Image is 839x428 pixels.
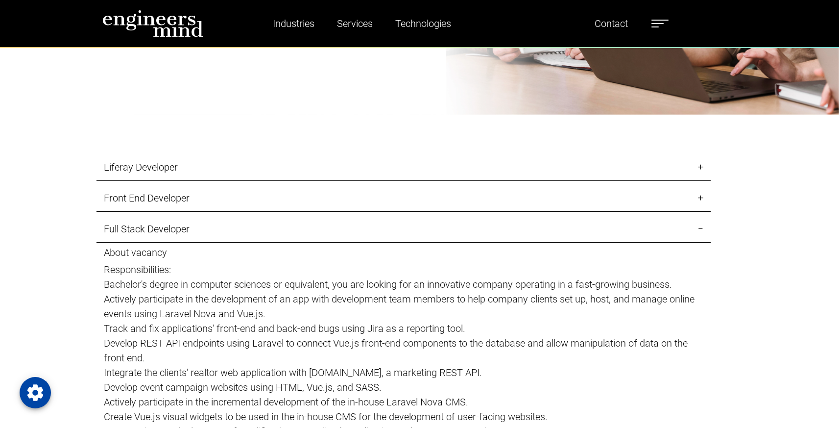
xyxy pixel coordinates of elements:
p: Responsibilities: [104,262,703,277]
p: Develop event campaign websites using HTML, Vue.js, and SASS. [104,380,703,395]
p: Bachelor's degree in computer sciences or equivalent, you are looking for an innovative company o... [104,277,703,292]
p: Develop REST API endpoints using Laravel to connect Vue.js front-end components to the database a... [104,336,703,365]
p: Track and fix applications' front-end and back-end bugs using Jira as a reporting tool. [104,321,703,336]
p: Integrate the clients' realtor web application with [DOMAIN_NAME], a marketing REST API. [104,365,703,380]
a: Liferay Developer [96,154,711,181]
img: logo [102,10,203,37]
a: Full Stack Developer [96,216,711,243]
h5: About vacancy [104,247,703,258]
a: Contact [591,12,632,35]
a: Technologies [391,12,455,35]
p: Actively participate in the development of an app with development team members to help company c... [104,292,703,321]
p: Actively participate in the incremental development of the in-house Laravel Nova CMS. [104,395,703,409]
p: Create Vue.js visual widgets to be used in the in-house CMS for the development of user-facing we... [104,409,703,424]
a: Industries [269,12,318,35]
a: Services [333,12,377,35]
a: Front End Developer [96,185,711,212]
